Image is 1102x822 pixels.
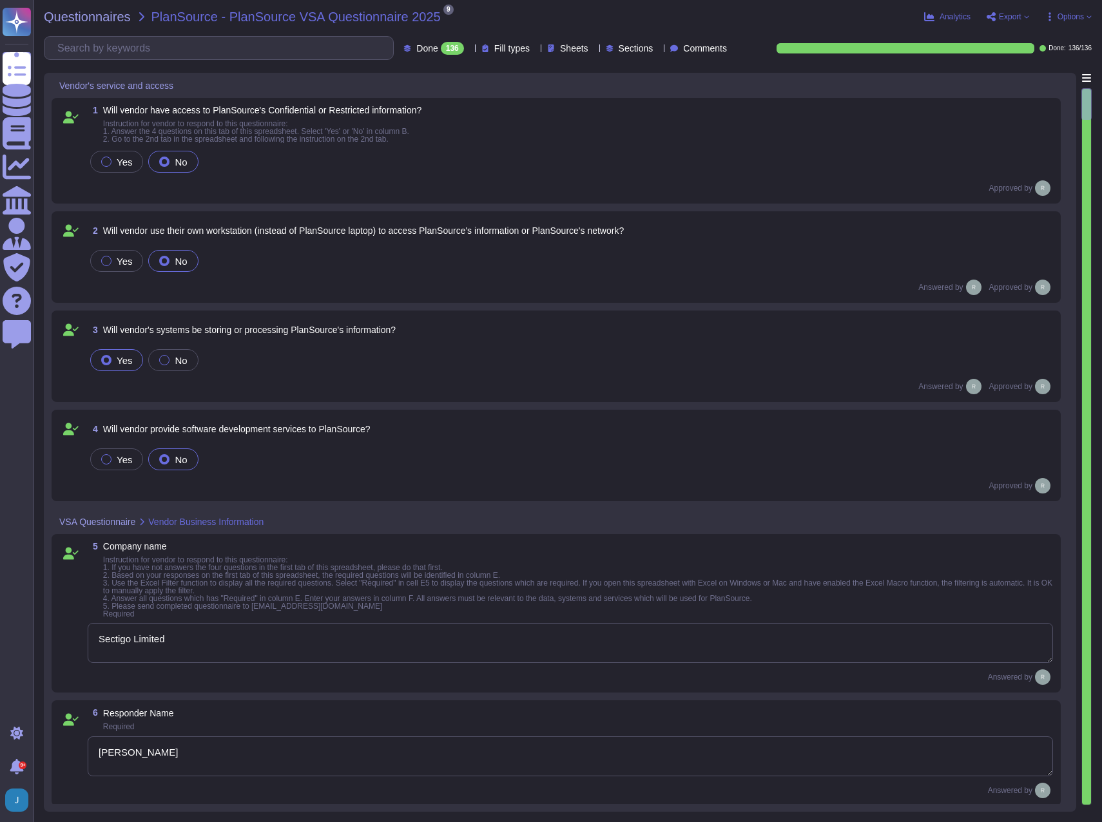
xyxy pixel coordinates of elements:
[989,383,1032,390] span: Approved by
[1035,280,1050,295] img: user
[966,379,981,394] img: user
[1068,45,1092,52] span: 136 / 136
[88,542,98,551] span: 5
[989,283,1032,291] span: Approved by
[103,424,371,434] span: Will vendor provide software development services to PlanSource?
[151,10,441,23] span: PlanSource - PlanSource VSA Questionnaire 2025
[103,325,396,335] span: Will vendor's systems be storing or processing PlanSource's information?
[999,13,1021,21] span: Export
[918,383,963,390] span: Answered by
[1035,379,1050,394] img: user
[1035,783,1050,798] img: user
[1058,13,1084,21] span: Options
[560,44,588,53] span: Sheets
[88,325,98,334] span: 3
[88,708,98,717] span: 6
[117,454,132,465] span: Yes
[103,722,135,731] span: Required
[924,12,971,22] button: Analytics
[88,106,98,115] span: 1
[175,157,187,167] span: No
[103,119,409,144] span: Instruction for vendor to respond to this questionnaire: 1. Answer the 4 questions on this tab of...
[966,280,981,295] img: user
[103,555,1052,618] span: Instruction for vendor to respond to this questionnaire: 1. If you have not answers the four ques...
[175,454,187,465] span: No
[988,787,1032,794] span: Answered by
[1035,669,1050,685] img: user
[103,105,421,115] span: Will vendor have access to PlanSource's Confidential or Restricted information?
[117,157,132,167] span: Yes
[1049,45,1066,52] span: Done:
[989,482,1032,490] span: Approved by
[3,786,37,814] button: user
[44,10,131,23] span: Questionnaires
[103,541,167,551] span: Company name
[117,355,132,366] span: Yes
[103,708,174,718] span: Responder Name
[148,517,264,526] span: Vendor Business Information
[117,256,132,267] span: Yes
[443,5,454,15] span: 9
[619,44,653,53] span: Sections
[918,283,963,291] span: Answered by
[175,355,187,366] span: No
[1035,180,1050,196] img: user
[59,517,135,526] span: VSA Questionnaire
[175,256,187,267] span: No
[988,673,1032,681] span: Answered by
[416,44,438,53] span: Done
[19,761,26,769] div: 9+
[103,225,624,236] span: Will vendor use their own workstation (instead of PlanSource laptop) to access PlanSource's infor...
[1035,478,1050,493] img: user
[59,81,173,90] span: Vendor's service and access
[441,42,464,55] div: 136
[5,789,28,812] img: user
[88,226,98,235] span: 2
[989,184,1032,192] span: Approved by
[683,44,727,53] span: Comments
[494,44,530,53] span: Fill types
[51,37,393,59] input: Search by keywords
[88,623,1053,663] textarea: Sectigo Limited
[88,425,98,434] span: 4
[940,13,971,21] span: Analytics
[88,736,1053,776] textarea: [PERSON_NAME]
